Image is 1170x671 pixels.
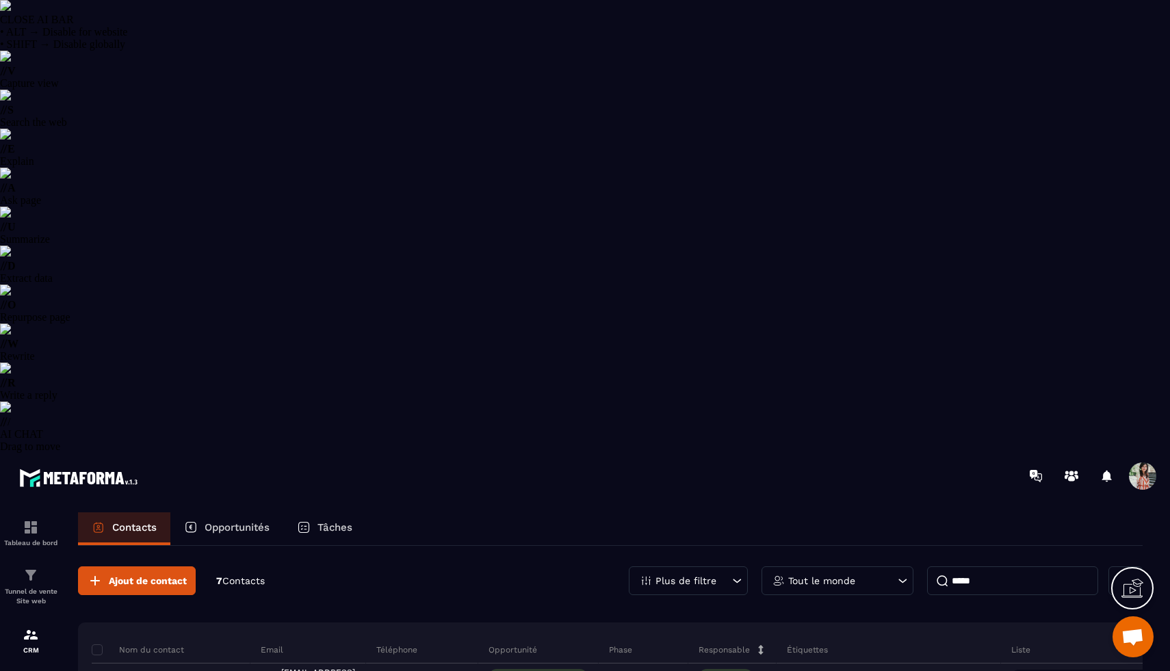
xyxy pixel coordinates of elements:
span: Contacts [222,575,265,586]
img: logo [19,465,142,490]
p: Responsable [699,644,750,655]
p: Email [261,644,283,655]
p: Tableau de bord [3,539,58,547]
p: Téléphone [376,644,417,655]
p: Étiquettes [787,644,828,655]
a: formationformationTableau de bord [3,509,58,557]
p: Phase [609,644,632,655]
p: Opportunité [489,644,537,655]
p: Contacts [112,521,157,534]
a: formationformationCRM [3,616,58,664]
p: Tâches [317,521,352,534]
p: Tunnel de vente Site web [3,587,58,606]
p: Nom du contact [92,644,184,655]
div: Ouvrir le chat [1113,616,1154,657]
img: formation [23,567,39,583]
p: CRM [3,646,58,654]
a: formationformationTunnel de vente Site web [3,557,58,616]
p: Tout le monde [788,576,855,586]
p: Liste [1011,644,1030,655]
img: formation [23,519,39,536]
span: Ajout de contact [109,574,187,588]
p: 7 [216,575,265,588]
a: Tâches [283,512,366,545]
button: Ajout de contact [78,566,196,595]
p: Plus de filtre [655,576,716,586]
a: Contacts [78,512,170,545]
a: Opportunités [170,512,283,545]
img: formation [23,627,39,643]
p: Opportunités [205,521,270,534]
